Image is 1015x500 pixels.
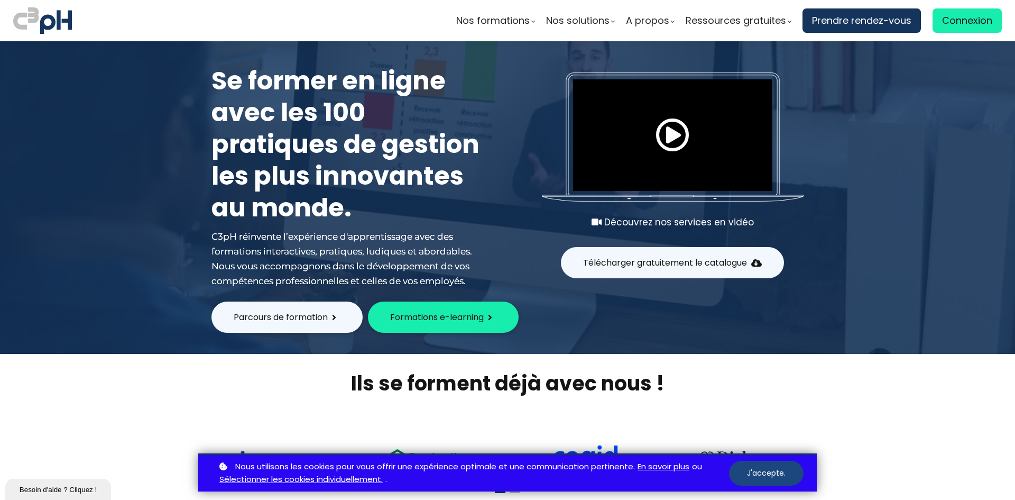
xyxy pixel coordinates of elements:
img: logo C3PH [13,5,72,36]
div: C3pH réinvente l’expérience d'apprentissage avec des formations interactives, pratiques, ludiques... [211,229,486,288]
img: 4cbfeea6ce3138713587aabb8dcf64fe.png [694,444,789,472]
span: Prendre rendez-vous [812,13,911,29]
span: Formations e-learning [390,311,484,324]
button: Parcours de formation [211,302,363,333]
span: Nous utilisons les cookies pour vous offrir une expérience optimale et une communication pertinente. [235,460,635,474]
h2: Ils se forment déjà avec nous ! [198,370,817,397]
button: J'accepte. [729,461,804,486]
span: Parcours de formation [234,311,328,324]
h1: Se former en ligne avec les 100 pratiques de gestion les plus innovantes au monde. [211,65,486,224]
p: ou . [217,460,729,487]
span: Connexion [942,13,992,29]
a: Sélectionner les cookies individuellement. [219,473,383,486]
button: Formations e-learning [368,302,519,333]
img: cdf238afa6e766054af0b3fe9d0794df.png [551,445,619,472]
span: Télécharger gratuitement le catalogue [583,256,747,269]
iframe: chat widget [5,477,113,500]
span: Ressources gratuites [686,13,786,29]
a: En savoir plus [638,460,689,474]
span: Nos formations [456,13,530,29]
span: Nos solutions [546,13,610,29]
img: 73f878ca33ad2a469052bbe3fa4fd140.png [240,451,308,472]
button: Télécharger gratuitement le catalogue [561,247,784,278]
a: Prendre rendez-vous [802,8,921,33]
img: ea49a208ccc4d6e7deb170dc1c457f3b.png [382,443,477,472]
div: Découvrez nos services en vidéo [542,215,804,230]
span: A propos [626,13,669,29]
a: Connexion [933,8,1002,33]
